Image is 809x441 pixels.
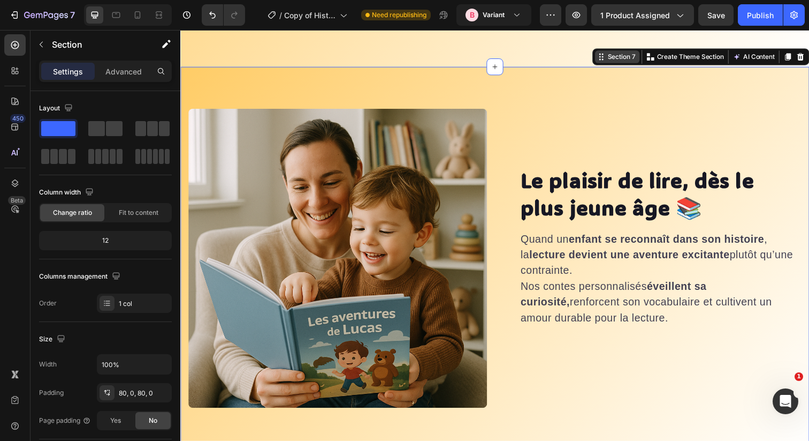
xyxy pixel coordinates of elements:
strong: sa curiosité, [347,256,537,283]
div: Padding [39,388,64,398]
p: B [470,10,475,20]
button: 7 [4,4,80,26]
span: 1 [795,372,803,381]
strong: éveillent [476,256,522,267]
input: Auto [97,355,171,374]
div: Column width [39,185,96,200]
span: Need republishing [372,10,426,20]
span: Save [707,11,725,20]
span: Change ratio [53,208,92,218]
div: 450 [10,114,26,123]
strong: Le plaisir de lire, dès le plus jeune âge 📚 [347,139,585,195]
iframe: Intercom live chat [773,388,798,414]
span: Yes [110,416,121,425]
div: 12 [41,233,170,248]
div: Section 7 [434,23,467,32]
h3: Variant [483,10,505,20]
div: Beta [8,196,26,205]
p: Quand un , la plutôt qu’une contrainte. Nos contes personnalisés renforcent son vocabulaire et cu... [347,205,633,302]
div: Layout [39,101,75,116]
span: No [149,416,157,425]
div: Width [39,360,57,369]
div: Size [39,332,67,347]
iframe: Design area [180,30,809,441]
button: AI Content [562,21,609,34]
div: 80, 0, 80, 0 [119,388,169,398]
button: 1 product assigned [591,4,694,26]
p: Section [52,38,140,51]
div: 1 col [119,299,169,309]
span: Fit to content [119,208,158,218]
div: Page padding [39,416,91,425]
div: Order [39,298,57,308]
p: Settings [53,66,83,77]
span: 1 product assigned [600,10,670,21]
p: Create Theme Section [486,23,555,32]
strong: enfant se reconnaît dans son histoire [396,207,596,219]
p: 7 [70,9,75,21]
div: Publish [747,10,774,21]
button: Publish [738,4,783,26]
div: Columns management [39,270,123,284]
button: BVariant [456,4,531,26]
strong: lecture devient une aventure excitante [356,223,561,235]
button: Save [698,4,734,26]
span: Copy of Histoire d'enfants - Page Produit [284,10,335,21]
img: gempages_514128261119214438-c2fde8ac-7484-4820-982d-53180471535a.png [8,80,313,386]
span: / [279,10,282,21]
p: Advanced [105,66,142,77]
div: Undo/Redo [202,4,245,26]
